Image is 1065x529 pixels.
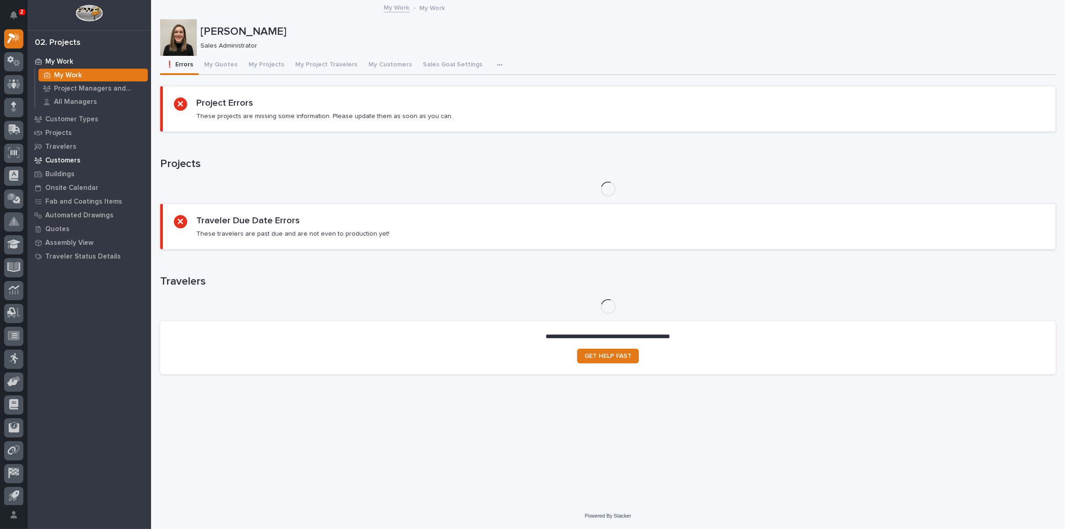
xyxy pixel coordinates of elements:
a: Project Managers and Engineers [35,82,151,95]
p: These travelers are past due and are not even to production yet! [196,230,389,238]
span: GET HELP FAST [584,353,632,359]
a: Onsite Calendar [27,181,151,194]
button: Notifications [4,5,23,25]
a: GET HELP FAST [577,349,639,363]
a: Fab and Coatings Items [27,194,151,208]
p: Quotes [45,225,70,233]
a: Customer Types [27,112,151,126]
div: 02. Projects [35,38,81,48]
a: Assembly View [27,236,151,249]
p: Travelers [45,143,76,151]
p: Automated Drawings [45,211,114,220]
button: Sales Goal Settings [417,56,488,75]
a: Buildings [27,167,151,181]
a: Traveler Status Details [27,249,151,263]
h1: Travelers [160,275,1056,288]
p: Buildings [45,170,75,178]
p: My Work [54,71,82,80]
a: My Work [384,2,410,12]
p: Projects [45,129,72,137]
a: Quotes [27,222,151,236]
h2: Project Errors [196,97,253,108]
a: Automated Drawings [27,208,151,222]
button: My Quotes [199,56,243,75]
a: Powered By Stacker [585,513,631,518]
a: Customers [27,153,151,167]
button: My Project Travelers [290,56,363,75]
a: Travelers [27,140,151,153]
img: Workspace Logo [76,5,103,22]
a: My Work [27,54,151,68]
button: ❗ Errors [160,56,199,75]
p: My Work [45,58,73,66]
a: All Managers [35,95,151,108]
a: My Work [35,69,151,81]
p: 2 [20,9,23,15]
p: Project Managers and Engineers [54,85,144,93]
h2: Traveler Due Date Errors [196,215,300,226]
p: All Managers [54,98,97,106]
p: Fab and Coatings Items [45,198,122,206]
p: Traveler Status Details [45,253,121,261]
div: Notifications2 [11,11,23,26]
p: My Work [420,2,445,12]
p: Onsite Calendar [45,184,98,192]
p: [PERSON_NAME] [200,25,1052,38]
h1: Projects [160,157,1056,171]
button: My Customers [363,56,417,75]
p: Assembly View [45,239,93,247]
a: Projects [27,126,151,140]
p: Customer Types [45,115,98,124]
p: Sales Administrator [200,42,1049,50]
p: These projects are missing some information. Please update them as soon as you can. [196,112,453,120]
p: Customers [45,157,81,165]
button: My Projects [243,56,290,75]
